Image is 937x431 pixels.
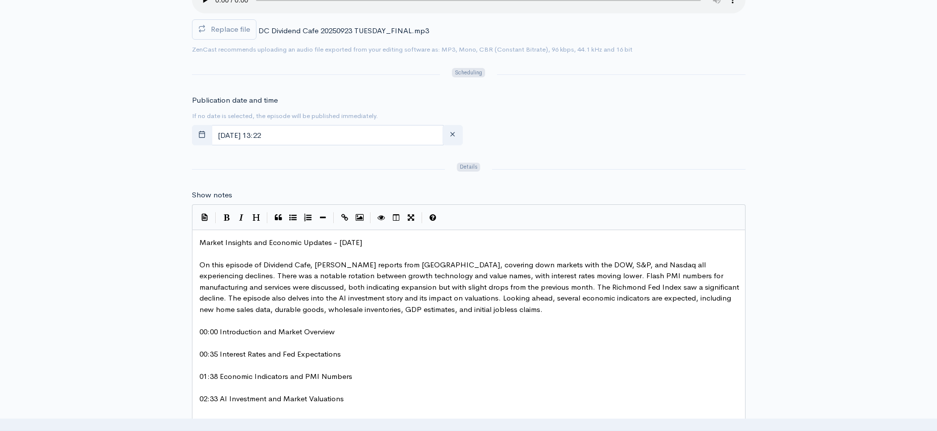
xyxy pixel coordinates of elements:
button: Toggle Preview [374,210,389,225]
i: | [333,212,334,224]
label: Publication date and time [192,95,278,106]
span: DC Dividend Cafe 20250923 TUESDAY_FINAL.mp3 [258,26,429,35]
button: Insert Show Notes Template [197,209,212,224]
span: Market Insights and Economic Updates - [DATE] [199,238,362,247]
i: | [422,212,423,224]
button: Bold [219,210,234,225]
button: clear [442,125,463,145]
small: If no date is selected, the episode will be published immediately. [192,112,378,120]
button: Insert Horizontal Line [315,210,330,225]
span: Scheduling [452,68,485,77]
button: Toggle Fullscreen [404,210,419,225]
label: Show notes [192,189,232,201]
button: Generic List [286,210,301,225]
button: Numbered List [301,210,315,225]
button: Create Link [337,210,352,225]
button: toggle [192,125,212,145]
button: Insert Image [352,210,367,225]
span: 02:33 AI Investment and Market Valuations [199,394,344,403]
i: | [267,212,268,224]
span: Details [457,163,480,172]
span: 03:27 Passive Investing and Market Dynamics [199,416,352,426]
span: On this episode of Dividend Cafe, [PERSON_NAME] reports from [GEOGRAPHIC_DATA], covering down mar... [199,260,741,314]
button: Toggle Side by Side [389,210,404,225]
i: | [215,212,216,224]
span: 00:00 Introduction and Market Overview [199,327,335,336]
span: 00:35 Interest Rates and Fed Expectations [199,349,341,359]
button: Italic [234,210,249,225]
small: ZenCast recommends uploading an audio file exported from your editing software as: MP3, Mono, CBR... [192,45,632,54]
button: Quote [271,210,286,225]
button: Heading [249,210,264,225]
button: Markdown Guide [426,210,440,225]
span: Replace file [211,24,250,34]
i: | [370,212,371,224]
span: 01:38 Economic Indicators and PMI Numbers [199,371,352,381]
